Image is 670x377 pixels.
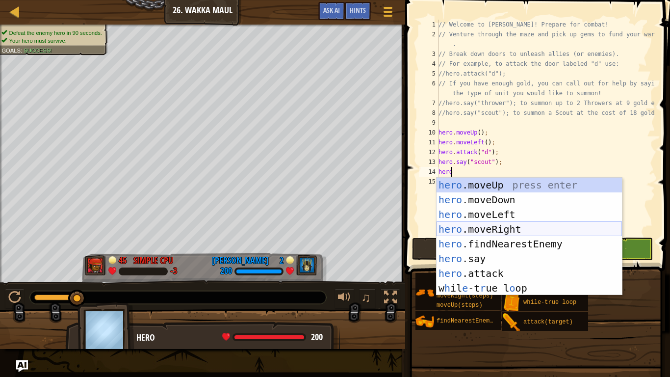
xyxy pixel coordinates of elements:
img: thang_avatar_frame.png [77,302,134,357]
span: moveRight(steps) [437,293,493,299]
span: 200 [311,331,323,343]
span: Ask AI [323,5,340,15]
button: Ask AI [16,360,28,372]
div: 2 [419,29,438,49]
img: portrait.png [502,313,521,332]
div: 1 [419,20,438,29]
div: -3 [170,267,177,276]
div: 11 [419,137,438,147]
div: Hero [136,331,330,344]
div: [PERSON_NAME] [212,254,269,267]
div: Simple CPU [133,254,173,267]
img: thang_avatar_frame.png [85,255,106,276]
div: 10 [419,128,438,137]
li: Defeat the enemy hero in 90 seconds. [1,29,102,37]
button: Adjust volume [335,289,354,309]
span: attack(target) [523,319,573,325]
div: 9 [419,118,438,128]
button: Ask AI [318,2,345,20]
span: Goals [1,47,21,54]
span: Defeat the enemy hero in 90 seconds. [9,29,102,36]
span: Hints [350,5,366,15]
div: 15 [419,177,438,187]
div: health: 200 / 200 [222,333,323,342]
button: ♫ [359,289,376,309]
div: 45 [119,254,129,263]
div: 3 [419,49,438,59]
span: findNearestEnemy() [437,318,500,324]
button: Show game menu [376,2,400,25]
img: portrait.png [502,294,521,312]
span: : [21,47,24,54]
span: while-true loop [523,299,576,306]
span: moveUp(steps) [437,302,483,309]
div: 13 [419,157,438,167]
span: Your hero must survive. [9,37,67,44]
div: 2 [274,254,283,263]
span: ♫ [361,290,371,305]
div: 8 [419,108,438,118]
img: portrait.png [415,312,434,331]
button: Ctrl + P: Play [5,289,25,309]
img: thang_avatar_frame.png [296,255,317,276]
div: 14 [419,167,438,177]
img: portrait.png [415,283,434,302]
button: Toggle fullscreen [381,289,400,309]
div: 6 [419,79,438,98]
div: 7 [419,98,438,108]
li: Your hero must survive. [1,37,102,45]
div: 12 [419,147,438,157]
div: 4 [419,59,438,69]
button: Run ⇧↵ [412,238,530,260]
div: 200 [220,267,232,276]
div: 5 [419,69,438,79]
span: Success! [24,47,52,54]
